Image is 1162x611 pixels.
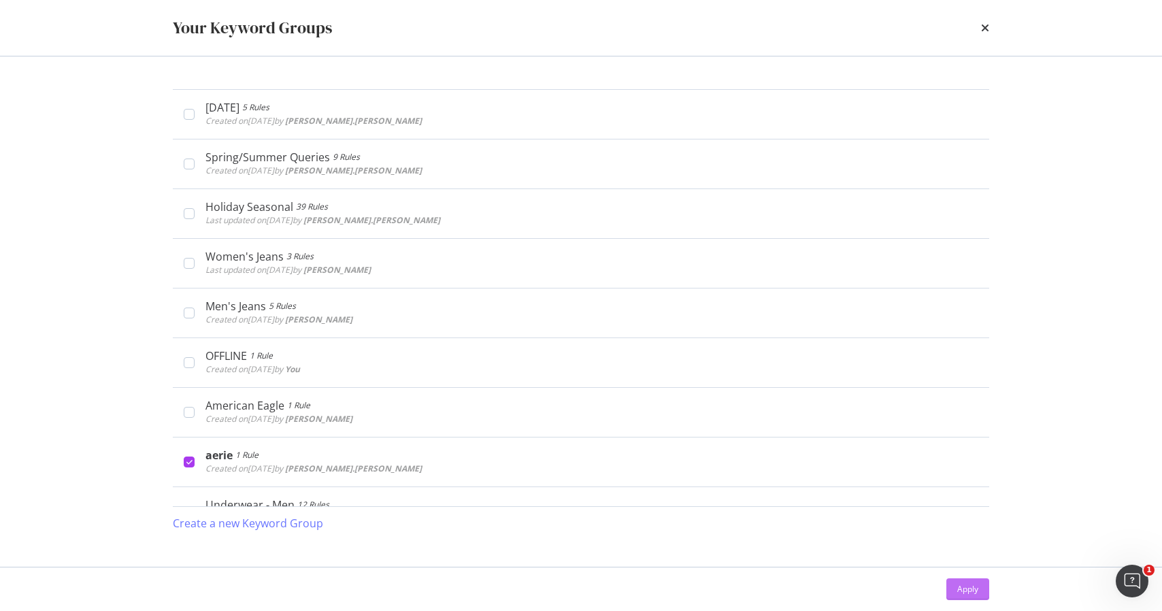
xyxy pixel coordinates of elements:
[205,498,295,512] div: Underwear - Men
[205,399,284,412] div: American Eagle
[269,299,296,313] div: 5 Rules
[285,314,352,325] b: [PERSON_NAME]
[285,413,352,425] b: [PERSON_NAME]
[946,578,989,600] button: Apply
[205,299,266,313] div: Men's Jeans
[235,448,259,462] div: 1 Rule
[205,448,233,462] div: aerie
[205,314,352,325] span: Created on [DATE] by
[205,264,371,276] span: Last updated on [DATE] by
[1116,565,1148,597] iframe: Intercom live chat
[242,101,269,114] div: 5 Rules
[285,363,300,375] b: You
[205,101,239,114] div: [DATE]
[205,214,440,226] span: Last updated on [DATE] by
[957,583,978,595] div: Apply
[173,16,332,39] div: Your Keyword Groups
[205,363,300,375] span: Created on [DATE] by
[286,250,314,263] div: 3 Rules
[285,463,422,474] b: [PERSON_NAME].[PERSON_NAME]
[205,200,293,214] div: Holiday Seasonal
[303,214,440,226] b: [PERSON_NAME].[PERSON_NAME]
[173,507,323,540] button: Create a new Keyword Group
[250,349,273,363] div: 1 Rule
[287,399,310,412] div: 1 Rule
[205,150,330,164] div: Spring/Summer Queries
[173,516,323,531] div: Create a new Keyword Group
[333,150,360,164] div: 9 Rules
[205,115,422,127] span: Created on [DATE] by
[205,463,422,474] span: Created on [DATE] by
[205,413,352,425] span: Created on [DATE] by
[303,264,371,276] b: [PERSON_NAME]
[205,165,422,176] span: Created on [DATE] by
[297,498,329,512] div: 12 Rules
[205,349,247,363] div: OFFLINE
[285,165,422,176] b: [PERSON_NAME].[PERSON_NAME]
[285,115,422,127] b: [PERSON_NAME].[PERSON_NAME]
[981,16,989,39] div: times
[296,200,328,214] div: 39 Rules
[1144,565,1155,576] span: 1
[205,250,284,263] div: Women's Jeans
